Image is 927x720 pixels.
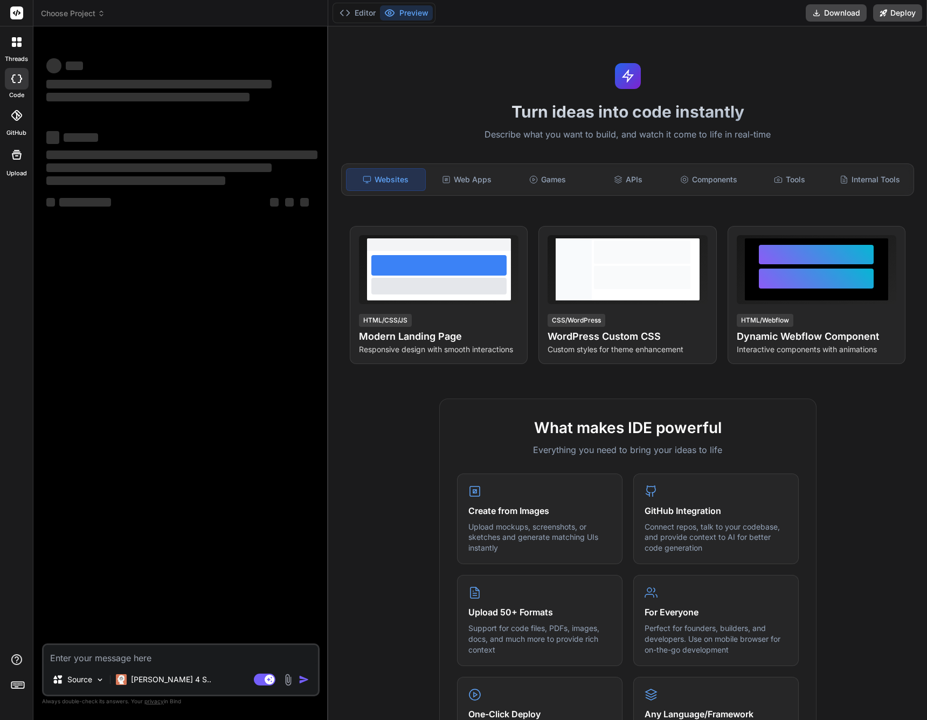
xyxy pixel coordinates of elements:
[46,176,225,185] span: ‌
[508,168,587,191] div: Games
[468,606,611,619] h4: Upload 50+ Formats
[359,314,412,327] div: HTML/CSS/JS
[645,606,787,619] h4: For Everyone
[380,5,433,20] button: Preview
[67,674,92,685] p: Source
[589,168,668,191] div: APIs
[428,168,507,191] div: Web Apps
[46,163,272,172] span: ‌
[359,344,518,355] p: Responsive design with smooth interactions
[457,416,799,439] h2: What makes IDE powerful
[6,169,27,178] label: Upload
[41,8,105,19] span: Choose Project
[645,522,787,553] p: Connect repos, talk to your codebase, and provide context to AI for better code generation
[831,168,909,191] div: Internal Tools
[335,5,380,20] button: Editor
[46,93,250,101] span: ‌
[645,623,787,655] p: Perfect for founders, builders, and developers. Use on mobile browser for on-the-go development
[46,150,317,159] span: ‌
[669,168,748,191] div: Components
[548,344,707,355] p: Custom styles for theme enhancement
[64,133,98,142] span: ‌
[46,80,272,88] span: ‌
[59,198,111,207] span: ‌
[131,674,211,685] p: [PERSON_NAME] 4 S..
[299,674,309,685] img: icon
[42,696,320,707] p: Always double-check its answers. Your in Bind
[346,168,426,191] div: Websites
[335,128,921,142] p: Describe what you want to build, and watch it come to life in real-time
[750,168,829,191] div: Tools
[116,674,127,685] img: Claude 4 Sonnet
[548,314,605,327] div: CSS/WordPress
[6,128,26,138] label: GitHub
[873,4,922,22] button: Deploy
[144,698,164,704] span: privacy
[285,198,294,207] span: ‌
[95,675,105,684] img: Pick Models
[5,54,28,64] label: threads
[468,623,611,655] p: Support for code files, PDFs, images, docs, and much more to provide rich context
[282,674,294,686] img: attachment
[548,329,707,344] h4: WordPress Custom CSS
[468,522,611,553] p: Upload mockups, screenshots, or sketches and generate matching UIs instantly
[645,504,787,517] h4: GitHub Integration
[468,504,611,517] h4: Create from Images
[359,329,518,344] h4: Modern Landing Page
[46,131,59,144] span: ‌
[300,198,309,207] span: ‌
[737,314,793,327] div: HTML/Webflow
[737,344,896,355] p: Interactive components with animations
[9,91,24,100] label: code
[270,198,279,207] span: ‌
[46,58,61,73] span: ‌
[335,102,921,121] h1: Turn ideas into code instantly
[806,4,867,22] button: Download
[46,198,55,207] span: ‌
[737,329,896,344] h4: Dynamic Webflow Component
[66,61,83,70] span: ‌
[457,443,799,456] p: Everything you need to bring your ideas to life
